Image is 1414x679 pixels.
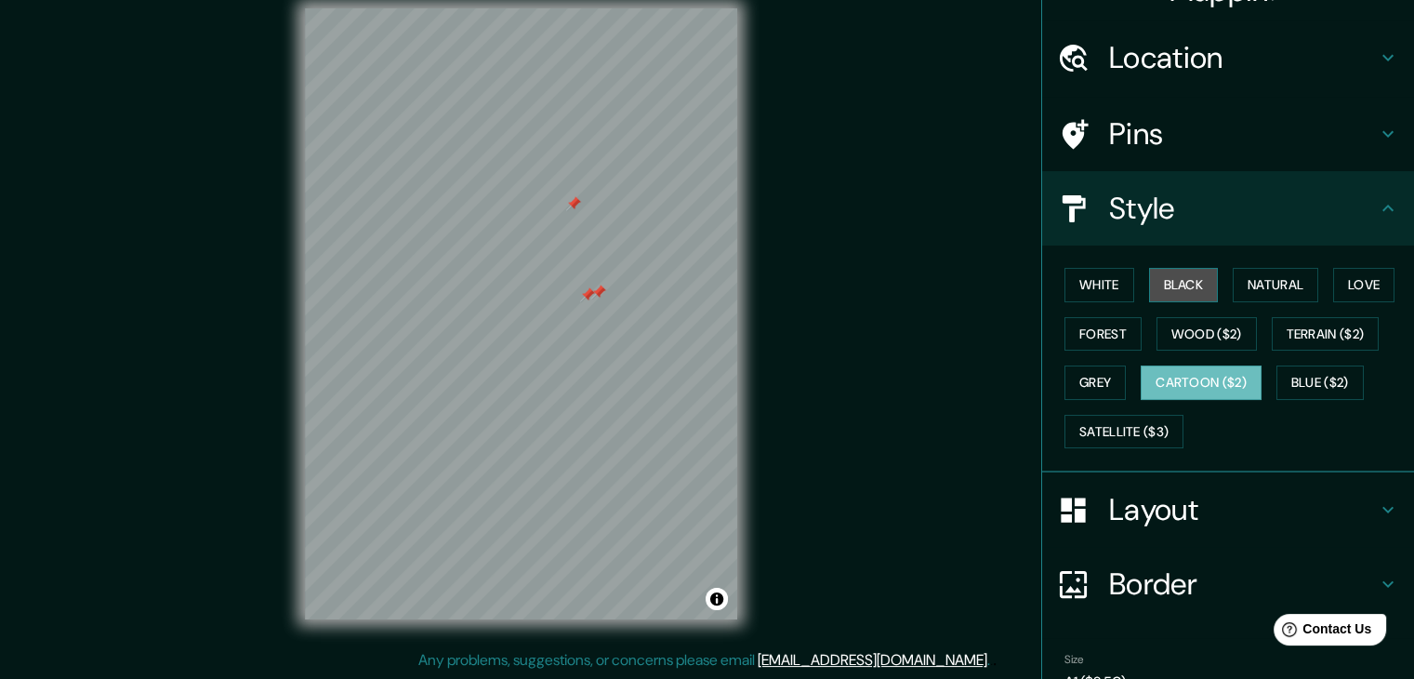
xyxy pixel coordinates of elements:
div: Style [1042,171,1414,246]
button: Natural [1233,268,1318,302]
button: Toggle attribution [706,588,728,610]
div: Layout [1042,473,1414,547]
a: [EMAIL_ADDRESS][DOMAIN_NAME] [758,650,987,670]
div: . [990,649,993,672]
button: Blue ($2) [1276,366,1364,400]
h4: Location [1109,39,1377,76]
button: Forest [1064,317,1142,352]
iframe: Help widget launcher [1249,606,1394,659]
h4: Border [1109,566,1377,603]
h4: Pins [1109,115,1377,153]
button: White [1064,268,1134,302]
button: Satellite ($3) [1064,415,1183,449]
button: Love [1333,268,1394,302]
div: Location [1042,20,1414,95]
button: Grey [1064,366,1126,400]
h4: Style [1109,190,1377,227]
button: Wood ($2) [1156,317,1257,352]
button: Black [1149,268,1219,302]
label: Size [1064,652,1084,668]
button: Cartoon ($2) [1141,366,1262,400]
button: Terrain ($2) [1272,317,1380,352]
div: Border [1042,547,1414,621]
canvas: Map [305,8,737,619]
div: Pins [1042,97,1414,171]
h4: Layout [1109,491,1377,528]
div: . [993,649,997,672]
p: Any problems, suggestions, or concerns please email . [418,649,990,672]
